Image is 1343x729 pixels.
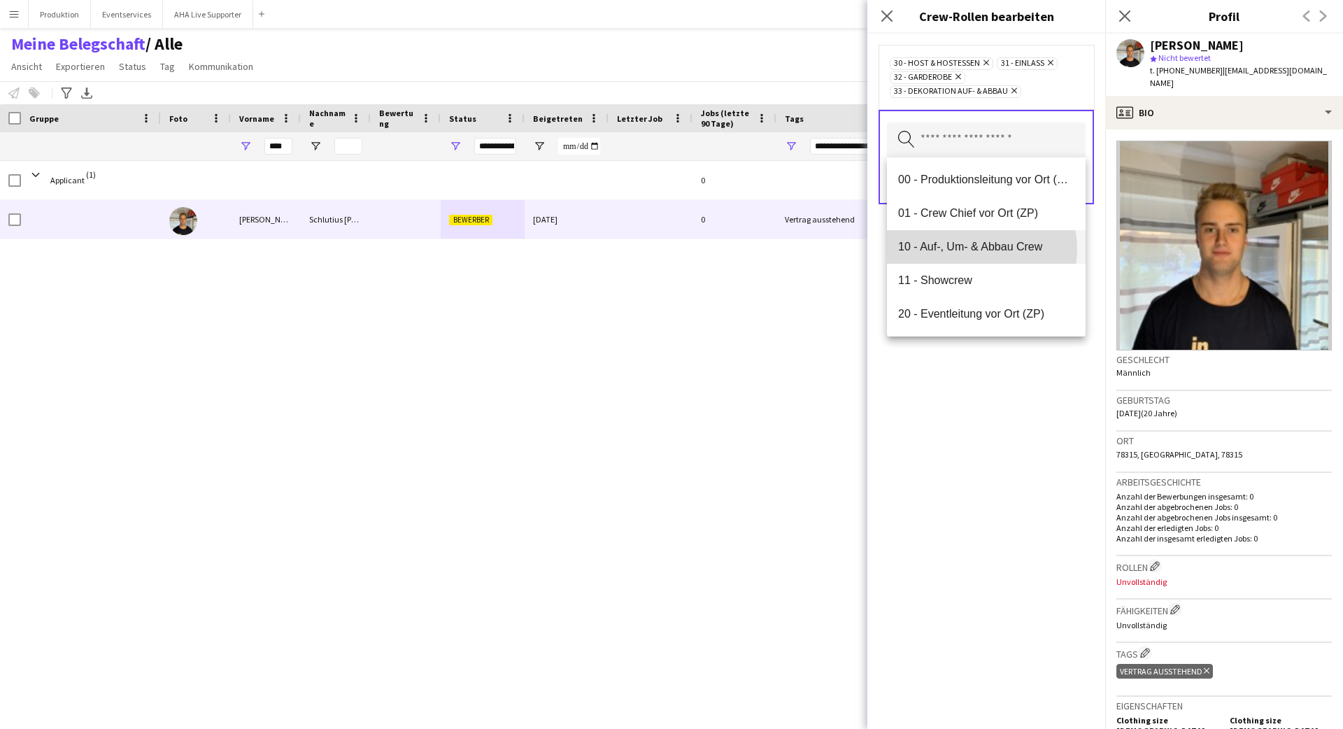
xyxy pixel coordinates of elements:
span: | [EMAIL_ADDRESS][DOMAIN_NAME] [1150,65,1327,88]
button: AHA Live Supporter [163,1,253,28]
span: 30 - Host & Hostessen [894,58,980,69]
button: Filtermenü öffnen [309,140,322,153]
p: Anzahl der erledigten Jobs: 0 [1116,523,1332,533]
span: Männlich [1116,367,1151,378]
span: 00 - Produktionsleitung vor Ort (ZP) [898,173,1074,186]
span: Exportieren [56,60,105,73]
span: 33 - Dekoration Auf- & Abbau [894,86,1008,97]
span: Applicant [50,175,85,185]
a: Meine Belegschaft [11,34,145,55]
span: Alle [145,34,183,55]
p: Anzahl der abgebrochenen Jobs insgesamt: 0 [1116,512,1332,523]
a: Exportieren [50,57,111,76]
div: [PERSON_NAME] [1150,39,1244,52]
span: 01 - Crew Chief vor Ort (ZP) [898,206,1074,220]
a: Status [113,57,152,76]
h3: Fähigkeiten [1116,602,1332,617]
span: t. [PHONE_NUMBER] [1150,65,1223,76]
h3: Arbeitsgeschichte [1116,476,1332,488]
h3: Eigenschaften [1116,700,1332,712]
span: 31 - Einlass [1001,58,1044,69]
div: 0 [692,200,776,239]
span: Letzter Job [617,113,662,124]
span: Vorname [239,113,274,124]
div: 0 [692,161,776,199]
button: Eventservices [91,1,163,28]
h3: Profil [1105,7,1343,25]
span: Nachname [309,108,346,129]
span: Gruppe [29,113,59,124]
span: 10 - Auf-, Um- & Abbau Crew [898,240,1074,253]
span: Tag [160,60,175,73]
img: Crew-Avatar oder Foto [1116,141,1332,351]
input: Vorname Filtereingang [264,138,292,155]
p: Unvollständig [1116,620,1332,630]
input: Beigetreten Filtereingang [558,138,600,155]
app-action-btn: XLSX exportieren [78,85,95,101]
button: Produktion [29,1,91,28]
h3: Crew-Rollen bearbeiten [867,7,1105,25]
span: Tags [785,113,804,124]
span: (1) [86,161,96,188]
span: 11 - Showcrew [898,274,1074,287]
span: Ansicht [11,60,42,73]
div: Bio [1105,96,1343,129]
div: Schlutius [PERSON_NAME] [301,200,371,239]
span: Kommunikation [189,60,253,73]
span: Status [449,113,476,124]
span: Bewertung [379,108,415,129]
span: 78315, [GEOGRAPHIC_DATA], 78315 [1116,449,1242,460]
span: Beigetreten [533,113,583,124]
button: Filtermenü öffnen [533,140,546,153]
h3: Rollen [1116,559,1332,574]
span: Foto [169,113,187,124]
p: Anzahl der insgesamt erledigten Jobs: 0 [1116,533,1332,544]
input: Nachname Filtereingang [334,138,362,155]
app-action-btn: Erweiterte Filter [58,85,75,101]
div: [PERSON_NAME] [231,200,301,239]
p: Anzahl der abgebrochenen Jobs: 0 [1116,502,1332,512]
span: 32 - Garderobe [894,72,952,83]
span: Nicht bewertet [1158,52,1211,63]
a: Ansicht [6,57,48,76]
h3: Ort [1116,434,1332,447]
div: [DATE] [525,200,609,239]
span: 20 - Eventleitung vor Ort (ZP) [898,307,1074,320]
span: Status [119,60,146,73]
button: Filtermenü öffnen [239,140,252,153]
div: Vertrag ausstehend [1116,664,1213,679]
span: [DATE] (20 Jahre) [1116,408,1177,418]
h3: Geschlecht [1116,353,1332,366]
span: Bewerber [449,215,492,225]
button: Filtermenü öffnen [449,140,462,153]
h3: Tags [1116,646,1332,660]
span: Jobs (letzte 90 Tage) [701,108,751,129]
h3: Geburtstag [1116,394,1332,406]
p: Anzahl der Bewerbungen insgesamt: 0 [1116,491,1332,502]
p: Unvollständig [1116,576,1332,587]
img: Wolfgang Schlutius Clarke [169,207,197,235]
a: Tag [155,57,180,76]
div: Vertrag ausstehend [776,200,897,239]
a: Kommunikation [183,57,259,76]
button: Filtermenü öffnen [785,140,797,153]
